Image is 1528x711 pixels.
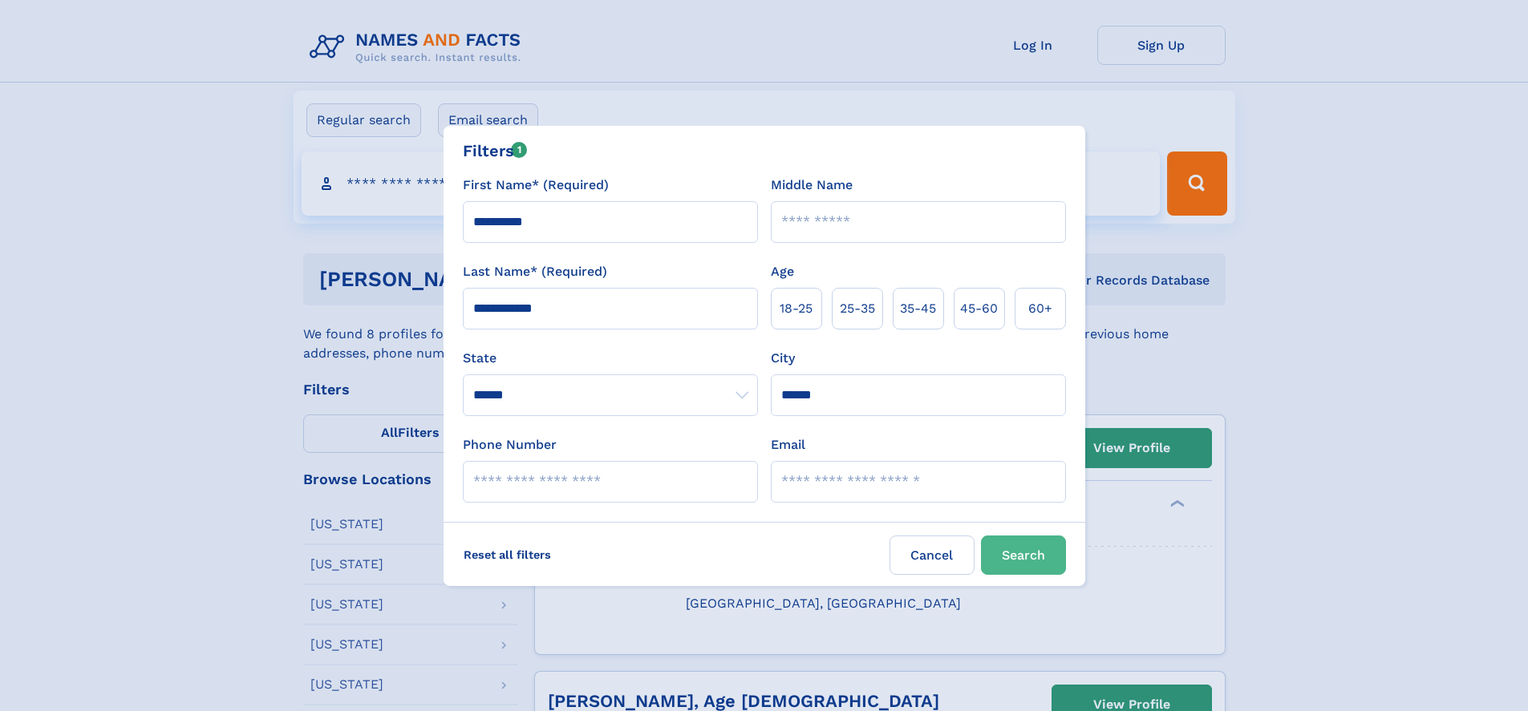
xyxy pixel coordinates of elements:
[771,349,795,368] label: City
[463,176,609,195] label: First Name* (Required)
[981,535,1066,575] button: Search
[840,299,875,318] span: 25‑35
[1028,299,1052,318] span: 60+
[453,535,561,574] label: Reset all filters
[890,535,975,575] label: Cancel
[771,435,805,454] label: Email
[463,262,607,281] label: Last Name* (Required)
[463,139,528,163] div: Filters
[463,435,557,454] label: Phone Number
[900,299,936,318] span: 35‑45
[463,349,758,368] label: State
[780,299,813,318] span: 18‑25
[960,299,998,318] span: 45‑60
[771,176,853,195] label: Middle Name
[771,262,794,281] label: Age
